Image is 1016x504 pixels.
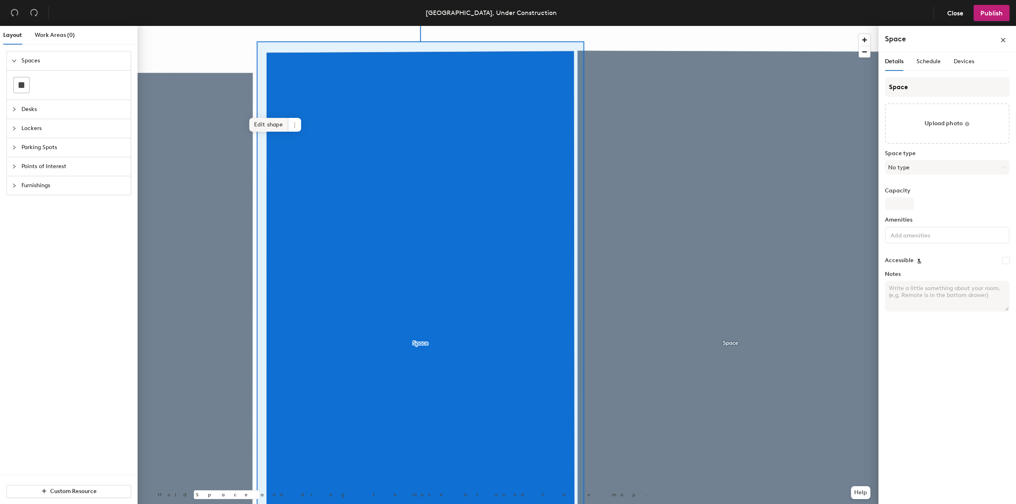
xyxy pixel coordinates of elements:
button: No type [885,160,1010,175]
button: Publish [974,5,1010,21]
span: Points of Interest [21,157,126,176]
button: Custom Resource [6,485,131,498]
span: Schedule [916,58,941,65]
span: Devices [954,58,974,65]
span: collapsed [12,183,17,188]
button: Help [851,486,870,499]
label: Amenities [885,217,1010,223]
label: Space type [885,150,1010,157]
span: Custom Resource [50,488,97,495]
span: Edit shape [249,118,288,132]
span: Close [947,9,963,17]
button: Redo (⌘ + ⇧ + Z) [26,5,42,21]
span: Details [885,58,904,65]
input: Add amenities [889,230,962,239]
button: Undo (⌘ + Z) [6,5,23,21]
span: Desks [21,100,126,119]
span: expanded [12,58,17,63]
span: undo [11,9,19,17]
span: Furnishings [21,176,126,195]
button: Close [940,5,970,21]
span: Lockers [21,119,126,138]
span: Parking Spots [21,138,126,157]
span: collapsed [12,107,17,112]
label: Notes [885,271,1010,278]
span: Layout [3,32,22,38]
span: collapsed [12,126,17,131]
span: collapsed [12,164,17,169]
div: [GEOGRAPHIC_DATA], Under Construction [426,8,557,18]
span: Work Areas (0) [35,32,75,38]
span: Spaces [21,51,126,70]
span: close [1000,37,1006,43]
span: collapsed [12,145,17,150]
label: Accessible [885,257,914,264]
label: Capacity [885,188,1010,194]
span: Publish [980,9,1003,17]
button: Upload photo [885,103,1010,144]
h4: Space [885,34,906,44]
